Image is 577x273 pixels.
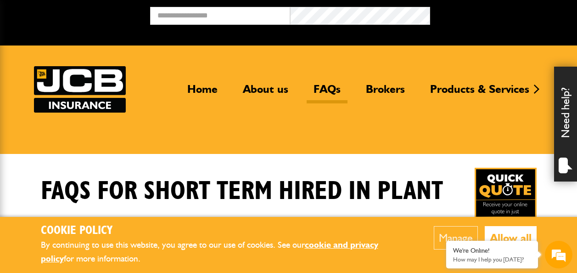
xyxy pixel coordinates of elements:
[430,7,570,21] button: Broker Login
[554,67,577,182] div: Need help?
[485,226,537,250] button: Allow all
[307,82,347,103] a: FAQs
[236,82,295,103] a: About us
[423,82,536,103] a: Products & Services
[34,66,126,113] img: JCB Insurance Services logo
[359,82,412,103] a: Brokers
[41,176,443,207] h1: FAQS for Short Term Hired In Plant
[434,226,478,250] button: Manage
[41,239,378,264] a: cookie and privacy policy
[41,224,406,238] h2: Cookie Policy
[453,247,531,255] div: We're Online!
[41,238,406,266] p: By continuing to use this website, you agree to our use of cookies. See our for more information.
[180,82,224,103] a: Home
[475,168,537,230] a: Get your insurance quote in just 2-minutes
[34,66,126,113] a: JCB Insurance Services
[475,168,537,230] img: Quick Quote
[453,256,531,263] p: How may I help you today?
